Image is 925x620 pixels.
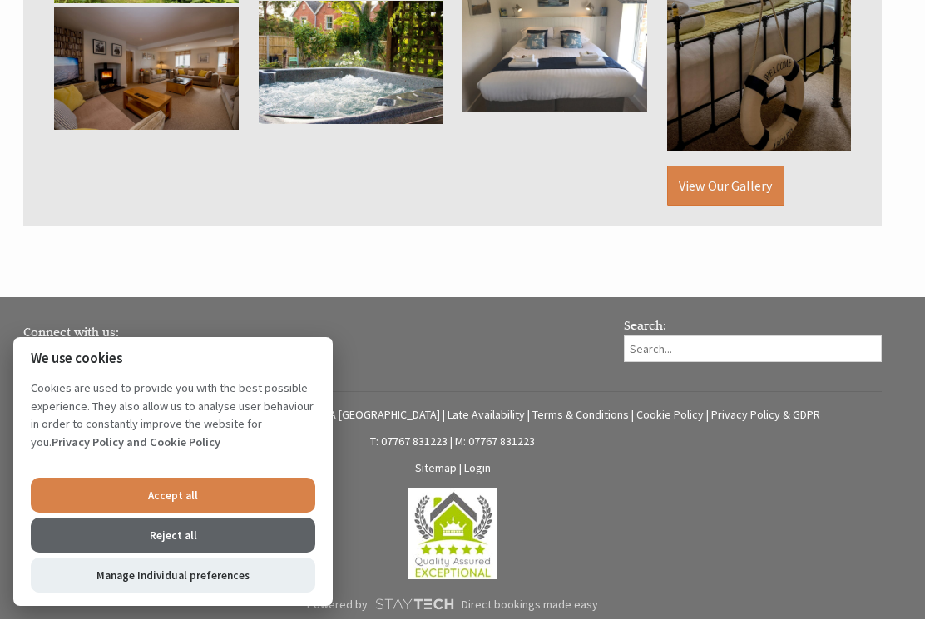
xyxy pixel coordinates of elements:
img: scrumpy.png [374,595,454,615]
a: Privacy Policy & GDPR [711,408,820,423]
a: T: 07767 831223 [370,434,448,449]
h3: Search: [624,318,882,334]
a: Sitemap [415,461,457,476]
button: Manage Individual preferences [31,558,315,593]
a: Login [464,461,491,476]
span: | [443,408,445,423]
input: Search... [624,336,882,363]
a: Privacy Policy and Cookie Policy [52,435,220,450]
a: Cookie Policy [636,408,704,423]
p: Cookies are used to provide you with the best possible experience. They also allow us to analyse ... [13,380,333,464]
span: | [527,408,530,423]
button: Reject all [31,518,315,553]
a: Terms & Conditions [532,408,629,423]
h2: We use cookies [13,351,333,367]
a: View Our Gallery [667,166,784,206]
span: | [450,434,453,449]
span: | [631,408,634,423]
a: Powered byDirect bookings made easy [23,591,882,619]
span: | [706,408,709,423]
span: | [459,461,462,476]
a: Late Availability [448,408,525,423]
img: Sleeps12.com - Quality Assured - 5 Star Exceptional Award [408,489,497,580]
a: M: 07767 831223 [455,434,535,449]
button: Accept all [31,479,315,513]
h3: Connect with us: [23,325,607,340]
